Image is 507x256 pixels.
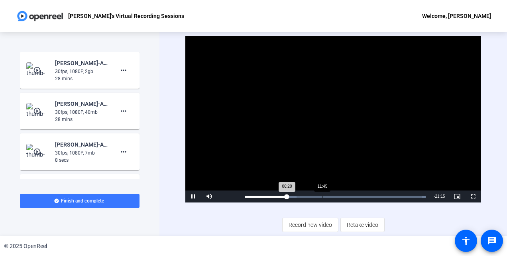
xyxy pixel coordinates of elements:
[4,242,47,250] div: © 2025 OpenReel
[55,68,108,75] div: 30fps, 1080P, 2gb
[33,66,43,74] mat-icon: play_circle_outline
[26,62,50,78] img: thumb-nail
[449,191,465,202] button: Picture-in-Picture
[435,194,445,198] span: 21:15
[340,218,385,232] button: Retake video
[347,217,378,232] span: Retake video
[282,218,338,232] button: Record new video
[55,58,108,68] div: [PERSON_NAME]-ANPL6330-[PERSON_NAME]-s Virtual Recording Sessions-1758205080410-webcam
[55,140,108,149] div: [PERSON_NAME]-ANPL6330-[PERSON_NAME]-s Virtual Recording Sessions-1758204718630-webcam
[201,191,217,202] button: Mute
[26,103,50,119] img: thumb-nail
[55,116,108,123] div: 28 mins
[119,106,128,116] mat-icon: more_horiz
[26,144,50,160] img: thumb-nail
[61,198,104,204] span: Finish and complete
[55,149,108,157] div: 30fps, 1080P, 7mb
[55,99,108,109] div: [PERSON_NAME]-ANPL6330-[PERSON_NAME]-s Virtual Recording Sessions-1758205080410-screen
[289,217,332,232] span: Record new video
[16,8,64,24] img: OpenReel logo
[185,191,201,202] button: Pause
[33,107,43,115] mat-icon: play_circle_outline
[465,191,481,202] button: Fullscreen
[185,36,481,202] div: Video Player
[422,11,491,21] div: Welcome, [PERSON_NAME]
[119,147,128,157] mat-icon: more_horiz
[55,109,108,116] div: 30fps, 1080P, 40mb
[68,11,184,21] p: [PERSON_NAME]'s Virtual Recording Sessions
[245,196,426,198] div: Progress Bar
[119,65,128,75] mat-icon: more_horiz
[55,157,108,164] div: 8 secs
[55,75,108,82] div: 28 mins
[434,194,435,198] span: -
[33,148,43,156] mat-icon: play_circle_outline
[20,194,140,208] button: Finish and complete
[461,236,471,246] mat-icon: accessibility
[487,236,497,246] mat-icon: message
